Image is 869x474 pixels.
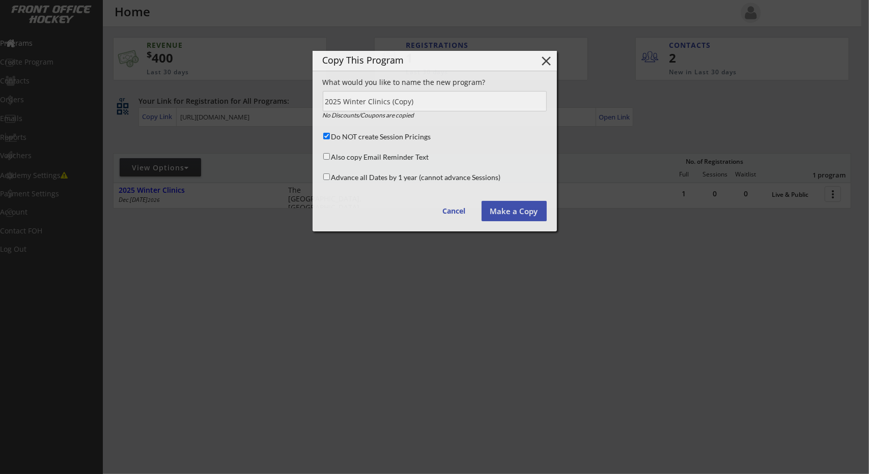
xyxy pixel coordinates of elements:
label: Also copy Email Reminder Text [331,153,429,161]
label: Do NOT create Session Pricings [331,132,431,141]
button: Cancel [433,201,476,221]
button: Make a Copy [482,201,547,221]
div: What would you like to name the new program? [323,79,547,86]
label: Advance all Dates by 1 year (cannot advance Sessions) [331,173,501,182]
div: Copy This Program [323,55,523,65]
div: No Discounts/Coupons are copied [323,112,473,118]
button: close [539,53,554,69]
